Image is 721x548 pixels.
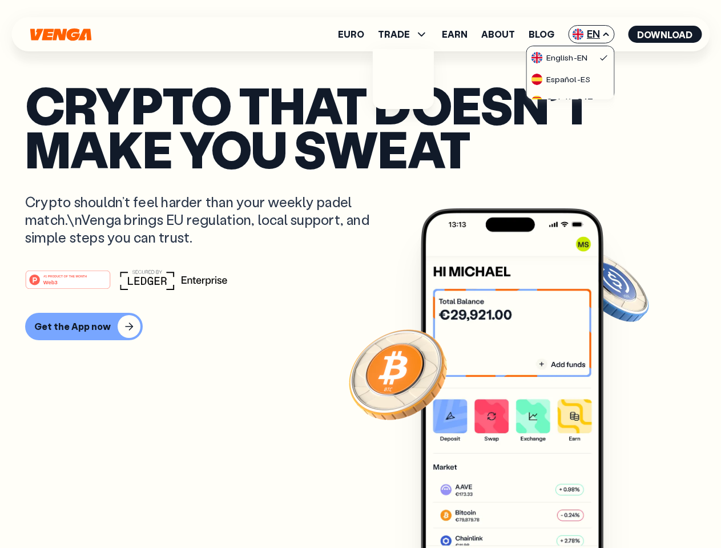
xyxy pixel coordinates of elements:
a: flag-catCatalà-CAT [527,90,614,111]
p: Crypto that doesn’t make you sweat [25,83,696,170]
img: flag-uk [531,52,543,63]
div: Get the App now [34,321,111,332]
img: Bitcoin [347,323,449,425]
a: flag-ukEnglish-EN [527,46,614,68]
button: Get the App now [25,313,143,340]
a: Blog [529,30,554,39]
a: About [481,30,515,39]
tspan: Web3 [43,279,58,285]
a: Euro [338,30,364,39]
div: Català - CAT [531,95,593,107]
div: English - EN [531,52,587,63]
a: flag-esEspañol-ES [527,68,614,90]
button: Download [628,26,702,43]
img: flag-es [531,74,543,85]
img: flag-uk [572,29,583,40]
img: flag-cat [531,95,543,107]
p: Crypto shouldn’t feel harder than your weekly padel match.\nVenga brings EU regulation, local sup... [25,193,386,247]
span: TRADE [378,27,428,41]
svg: Home [29,28,92,41]
div: Español - ES [531,74,590,85]
span: TRADE [378,30,410,39]
a: #1 PRODUCT OF THE MONTHWeb3 [25,277,111,292]
span: EN [568,25,614,43]
img: USDC coin [569,245,651,328]
tspan: #1 PRODUCT OF THE MONTH [43,274,87,277]
a: Get the App now [25,313,696,340]
a: Earn [442,30,468,39]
